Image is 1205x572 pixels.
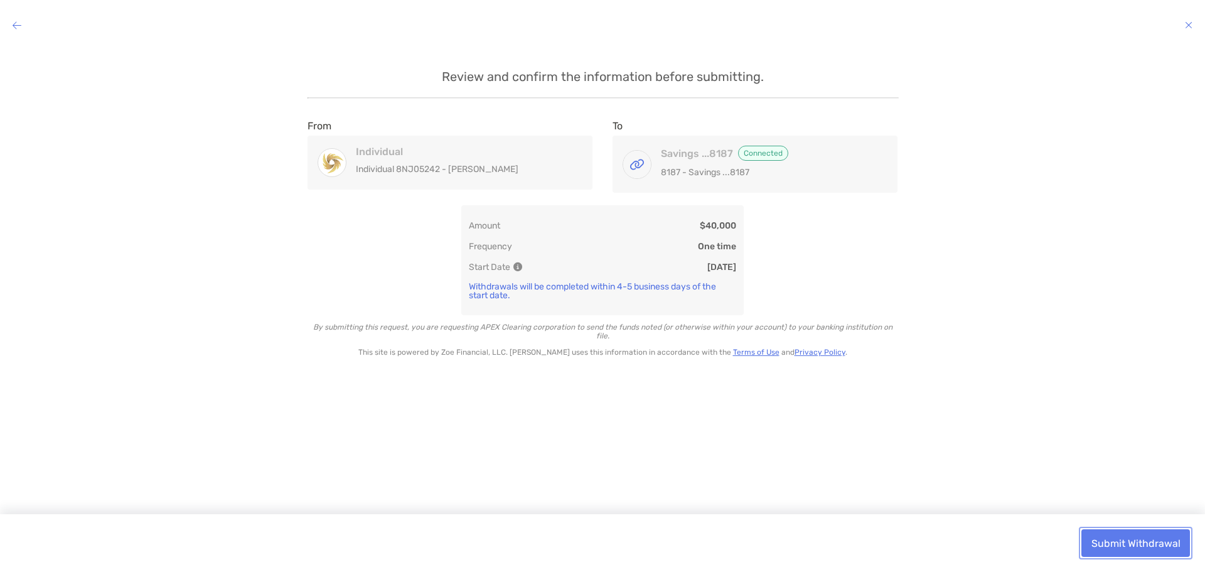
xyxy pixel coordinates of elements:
img: Individual [318,149,346,176]
label: From [308,120,331,132]
a: Terms of Use [733,348,779,357]
p: 8187 - Savings ...8187 [661,165,874,180]
p: [DATE] [707,262,736,273]
p: Individual 8NJ05242 - [PERSON_NAME] [356,161,569,177]
label: To [613,120,623,132]
h4: Individual [356,146,569,158]
p: Start Date [469,262,521,273]
p: This site is powered by Zoe Financial, LLC. [PERSON_NAME] uses this information in accordance wit... [308,348,897,357]
button: Submit Withdrawal [1081,529,1190,557]
p: One time [698,241,736,252]
p: Review and confirm the information before submitting. [308,69,897,85]
p: Withdrawals will be completed within 4-5 business days of the start date. [469,283,736,300]
img: Savings ...8187 [623,151,651,178]
p: $40,000 [700,220,736,231]
span: Connected [738,146,788,161]
p: By submitting this request, you are requesting APEX Clearing corporation to send the funds noted ... [308,323,897,340]
a: Privacy Policy [795,348,845,357]
h4: Savings ...8187 [661,146,874,161]
p: Frequency [469,241,512,252]
p: Amount [469,220,500,231]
